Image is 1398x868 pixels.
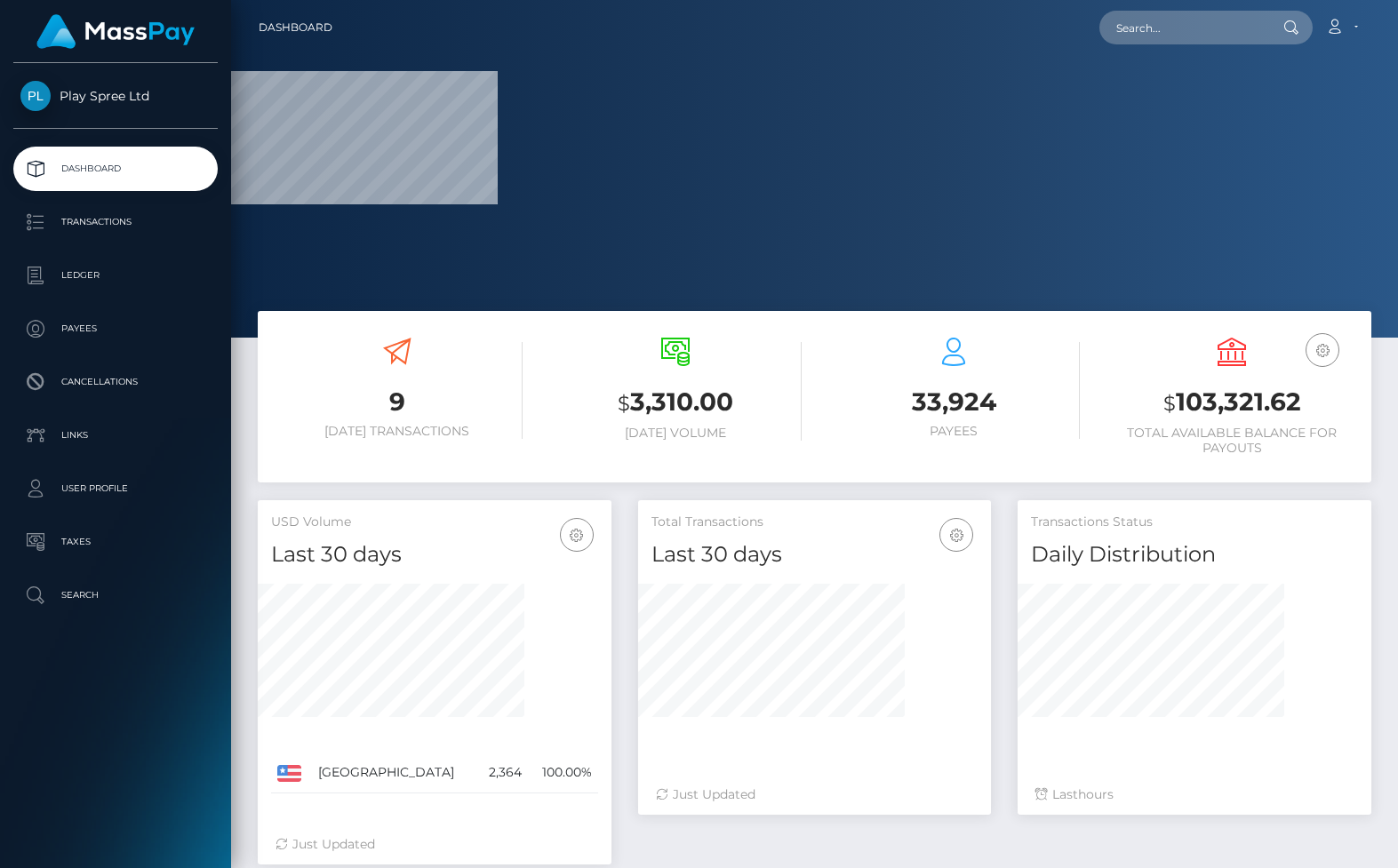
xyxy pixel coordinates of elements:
[20,262,211,289] p: Ledger
[549,426,801,441] h6: [DATE] Volume
[20,209,211,235] p: Transactions
[13,88,218,104] span: Play Spree Ltd
[20,369,211,395] p: Cancellations
[20,81,51,111] img: Play Spree Ltd
[1031,539,1358,570] h4: Daily Distribution
[271,424,523,439] h6: [DATE] Transactions
[13,466,218,511] a: User Profile
[13,307,218,351] a: Payees
[1031,514,1358,531] h5: Transactions Status
[528,753,597,793] td: 100.00%
[477,753,528,793] td: 2,364
[277,765,301,781] img: US.png
[618,391,630,416] small: $
[259,9,332,46] a: Dashboard
[13,520,218,564] a: Taxes
[1106,385,1358,421] h3: 103,321.62
[271,539,598,570] h4: Last 30 days
[20,475,211,502] p: User Profile
[656,785,974,804] div: Just Updated
[13,253,218,298] a: Ledger
[1099,11,1266,44] input: Search...
[651,539,979,570] h4: Last 30 days
[13,360,218,404] a: Cancellations
[20,529,211,555] p: Taxes
[1035,785,1354,804] div: Last hours
[1106,426,1358,456] h6: Total Available Balance for Payouts
[13,413,218,458] a: Links
[1163,391,1176,416] small: $
[36,14,195,49] img: MassPay Logo
[13,200,218,244] a: Transactions
[312,753,478,793] td: [GEOGRAPHIC_DATA]
[828,424,1080,439] h6: Payees
[271,385,523,419] h3: 9
[271,514,598,531] h5: USD Volume
[20,155,211,182] p: Dashboard
[20,422,211,449] p: Links
[549,385,801,421] h3: 3,310.00
[13,147,218,191] a: Dashboard
[20,315,211,342] p: Payees
[20,582,211,609] p: Search
[13,573,218,617] a: Search
[276,835,594,854] div: Just Updated
[828,385,1080,419] h3: 33,924
[651,514,979,531] h5: Total Transactions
